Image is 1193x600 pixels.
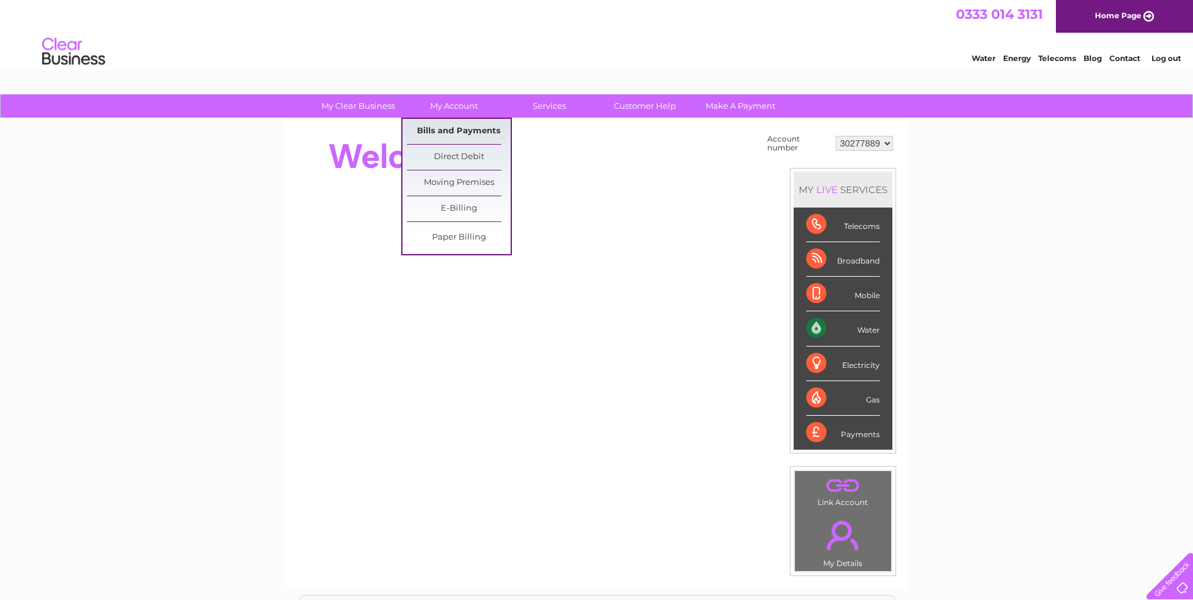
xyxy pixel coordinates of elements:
[806,242,880,277] div: Broadband
[798,513,888,557] a: .
[402,94,506,118] a: My Account
[794,470,892,510] td: Link Account
[1038,53,1076,63] a: Telecoms
[407,119,511,144] a: Bills and Payments
[806,311,880,346] div: Water
[1084,53,1102,63] a: Blog
[407,145,511,170] a: Direct Debit
[806,208,880,242] div: Telecoms
[306,94,410,118] a: My Clear Business
[794,510,892,572] td: My Details
[806,277,880,311] div: Mobile
[794,172,892,208] div: MY SERVICES
[42,33,106,71] img: logo.png
[972,53,996,63] a: Water
[798,474,888,496] a: .
[407,170,511,196] a: Moving Premises
[956,6,1043,22] a: 0333 014 3131
[593,94,697,118] a: Customer Help
[814,184,840,196] div: LIVE
[1151,53,1181,63] a: Log out
[806,347,880,381] div: Electricity
[497,94,601,118] a: Services
[407,196,511,221] a: E-Billing
[689,94,792,118] a: Make A Payment
[407,225,511,250] a: Paper Billing
[1109,53,1140,63] a: Contact
[806,381,880,416] div: Gas
[300,7,894,61] div: Clear Business is a trading name of Verastar Limited (registered in [GEOGRAPHIC_DATA] No. 3667643...
[806,416,880,450] div: Payments
[1003,53,1031,63] a: Energy
[764,131,833,155] td: Account number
